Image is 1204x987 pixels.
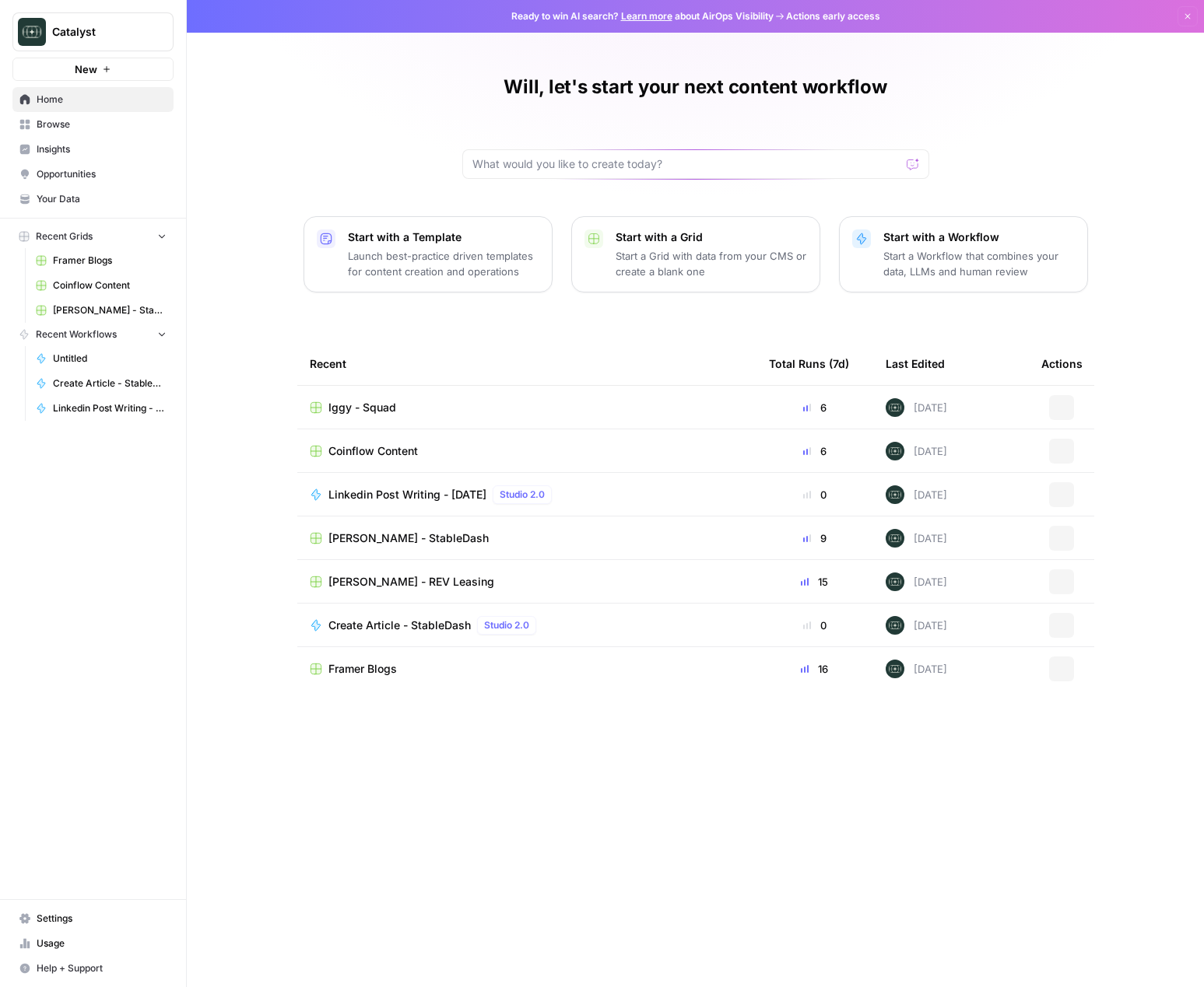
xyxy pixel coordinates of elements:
[886,616,947,635] div: [DATE]
[29,298,174,323] a: [PERSON_NAME] - StableDash
[310,342,744,385] div: Recent
[37,936,167,950] span: Usage
[348,229,539,245] p: Start with a Template
[769,400,861,415] div: 6
[769,342,849,385] div: Total Runs (7d)
[616,229,807,245] p: Start with a Grid
[769,443,861,459] div: 6
[616,248,807,279] p: Start a Grid with data from your CMS or create a blank one
[36,229,93,243] span: Recent Grids
[29,346,174,371] a: Untitled
[886,485,947,504] div: [DATE]
[328,400,396,415] span: Iggy - Squad
[37,912,167,926] span: Settings
[883,248,1075,279] p: Start a Workflow that combines your data, LLMs and human review
[328,618,471,633] span: Create Article - StableDash
[310,530,744,546] a: [PERSON_NAME] - StableDash
[310,485,744,504] a: Linkedin Post Writing - [DATE]Studio 2.0
[886,660,904,678] img: lkqc6w5wqsmhugm7jkiokl0d6w4g
[310,443,744,459] a: Coinflow Content
[37,192,167,206] span: Your Data
[18,18,46,46] img: Catalyst Logo
[53,303,167,317] span: [PERSON_NAME] - StableDash
[769,530,861,546] div: 9
[839,216,1088,292] button: Start with a WorkflowStart a Workflow that combines your data, LLMs and human review
[886,485,904,504] img: lkqc6w5wqsmhugm7jkiokl0d6w4g
[12,906,174,931] a: Settings
[886,442,904,460] img: lkqc6w5wqsmhugm7jkiokl0d6w4g
[621,10,672,22] a: Learn more
[12,87,174,112] a: Home
[53,401,167,415] span: Linkedin Post Writing - [DATE]
[484,618,529,632] span: Studio 2.0
[328,487,486,502] span: Linkedin Post Writing - [DATE]
[310,616,744,635] a: Create Article - StableDashStudio 2.0
[12,323,174,346] button: Recent Workflows
[886,660,947,678] div: [DATE]
[53,254,167,268] span: Framer Blogs
[769,487,861,502] div: 0
[571,216,820,292] button: Start with a GridStart a Grid with data from your CMS or create a blank one
[769,661,861,677] div: 16
[883,229,1075,245] p: Start with a Workflow
[886,616,904,635] img: lkqc6w5wqsmhugm7jkiokl0d6w4g
[37,93,167,107] span: Home
[12,112,174,137] a: Browse
[328,530,489,546] span: [PERSON_NAME] - StableDash
[37,167,167,181] span: Opportunities
[29,248,174,273] a: Framer Blogs
[37,961,167,975] span: Help + Support
[12,187,174,212] a: Your Data
[328,443,418,459] span: Coinflow Content
[52,24,146,40] span: Catalyst
[472,156,900,172] input: What would you like to create today?
[348,248,539,279] p: Launch best-practice driven templates for content creation and operations
[886,342,945,385] div: Last Edited
[310,400,744,415] a: Iggy - Squad
[53,376,167,390] span: Create Article - StableDash
[328,574,494,590] span: [PERSON_NAME] - REV Leasing
[886,398,947,417] div: [DATE]
[304,216,553,292] button: Start with a TemplateLaunch best-practice driven templates for content creation and operations
[328,661,397,677] span: Framer Blogs
[12,12,174,51] button: Workspace: Catalyst
[12,58,174,81] button: New
[37,142,167,156] span: Insights
[310,661,744,677] a: Framer Blogs
[29,371,174,396] a: Create Article - StableDash
[769,574,861,590] div: 15
[886,529,904,548] img: lkqc6w5wqsmhugm7jkiokl0d6w4g
[29,273,174,298] a: Coinflow Content
[12,956,174,981] button: Help + Support
[12,225,174,248] button: Recent Grids
[886,572,904,591] img: lkqc6w5wqsmhugm7jkiokl0d6w4g
[886,442,947,460] div: [DATE]
[886,529,947,548] div: [DATE]
[1041,342,1083,385] div: Actions
[53,352,167,366] span: Untitled
[12,137,174,162] a: Insights
[769,618,861,633] div: 0
[53,278,167,292] span: Coinflow Content
[500,488,545,502] span: Studio 2.0
[886,398,904,417] img: lkqc6w5wqsmhugm7jkiokl0d6w4g
[36,327,117,341] span: Recent Workflows
[12,162,174,187] a: Opportunities
[310,574,744,590] a: [PERSON_NAME] - REV Leasing
[886,572,947,591] div: [DATE]
[511,9,774,23] span: Ready to win AI search? about AirOps Visibility
[37,117,167,131] span: Browse
[75,61,97,77] span: New
[12,931,174,956] a: Usage
[29,396,174,421] a: Linkedin Post Writing - [DATE]
[786,9,880,23] span: Actions early access
[504,75,886,100] h1: Will, let's start your next content workflow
